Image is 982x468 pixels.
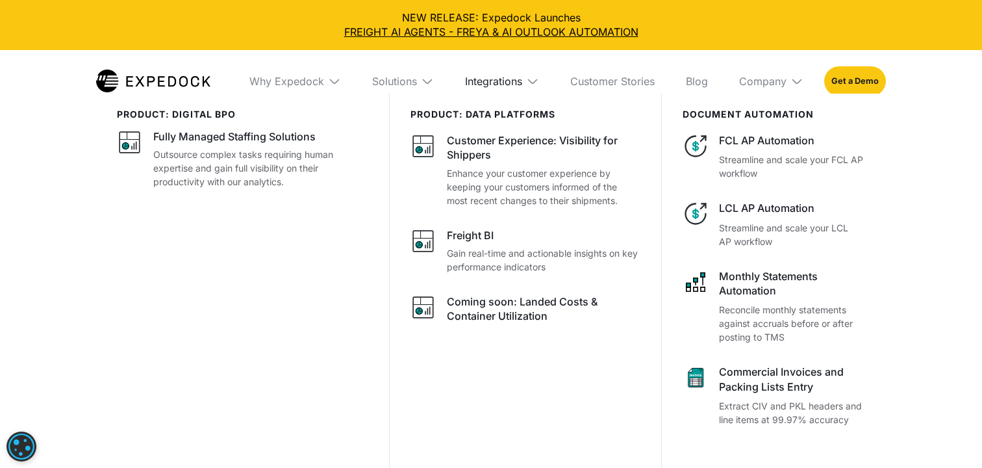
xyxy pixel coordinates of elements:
[410,228,640,274] a: Freight BIGain real-time and actionable insights on key performance indicators
[719,399,865,426] p: Extract CIV and PKL headers and line items at 99.97% accuracy
[683,133,865,180] a: FCL AP AutomationStreamline and scale your FCL AP workflow
[729,50,814,112] div: Company
[719,201,865,215] div: LCL AP Automation
[153,129,316,144] div: Fully Managed Staffing Solutions
[683,269,865,344] a: Monthly Statements AutomationReconcile monthly statements against accruals before or after postin...
[683,365,865,426] a: Commercial Invoices and Packing Lists EntryExtract CIV and PKL headers and line items at 99.97% a...
[683,109,865,120] div: document automation
[117,109,368,120] div: product: digital bpo
[465,75,522,88] div: Integrations
[10,10,972,40] div: NEW RELEASE: Expedock Launches
[447,294,640,324] div: Coming soon: Landed Costs & Container Utilization
[410,294,640,328] a: Coming soon: Landed Costs & Container Utilization
[824,66,886,96] a: Get a Demo
[719,221,865,248] p: Streamline and scale your LCL AP workflow
[447,228,494,242] div: Freight BI
[362,50,444,112] div: Solutions
[447,166,640,207] p: Enhance your customer experience by keeping your customers informed of the most recent changes to...
[719,269,865,298] div: Monthly Statements Automation
[683,201,865,248] a: LCL AP AutomationStreamline and scale your LCL AP workflow
[372,75,417,88] div: Solutions
[719,303,865,344] p: Reconcile monthly statements against accruals before or after posting to TMS
[719,365,865,394] div: Commercial Invoices and Packing Lists Entry
[560,50,665,112] a: Customer Stories
[249,75,324,88] div: Why Expedock
[739,75,787,88] div: Company
[410,133,640,207] a: Customer Experience: Visibility for ShippersEnhance your customer experience by keeping your cust...
[10,25,972,39] a: FREIGHT AI AGENTS - FREYA & AI OUTLOOK AUTOMATION
[455,50,549,112] div: Integrations
[447,133,640,162] div: Customer Experience: Visibility for Shippers
[410,109,640,120] div: PRODUCT: data platforms
[719,153,865,180] p: Streamline and scale your FCL AP workflow
[117,129,368,188] a: Fully Managed Staffing SolutionsOutsource complex tasks requiring human expertise and gain full v...
[447,246,640,274] p: Gain real-time and actionable insights on key performance indicators
[719,133,865,148] div: FCL AP Automation
[675,50,718,112] a: Blog
[759,328,982,468] iframe: Chat Widget
[239,50,351,112] div: Why Expedock
[153,148,368,188] p: Outsource complex tasks requiring human expertise and gain full visibility on their productivity ...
